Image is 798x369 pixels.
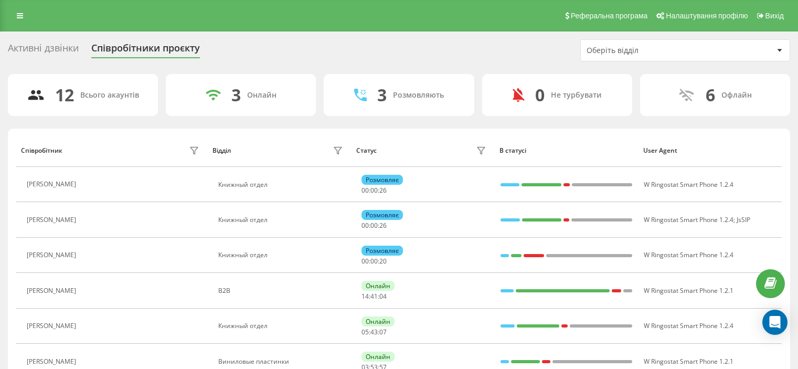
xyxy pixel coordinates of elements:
span: 20 [379,257,387,266]
span: Реферальна програма [571,12,648,20]
span: 00 [361,186,369,195]
div: Книжный отдел [218,181,346,188]
div: Онлайн [247,91,276,100]
div: : : [361,293,387,300]
div: Книжный отдел [218,251,346,259]
span: 41 [370,292,378,301]
div: [PERSON_NAME] [27,322,79,330]
div: [PERSON_NAME] [27,216,79,224]
div: : : [361,258,387,265]
div: Книжный отдел [218,216,346,224]
div: Розмовляє [361,210,403,220]
div: [PERSON_NAME] [27,251,79,259]
span: W Ringostat Smart Phone 1.2.4 [644,180,733,189]
div: Не турбувати [551,91,602,100]
div: 3 [377,85,387,105]
span: 00 [361,257,369,266]
span: W Ringostat Smart Phone 1.2.4 [644,321,733,330]
span: 00 [370,257,378,266]
div: Офлайн [721,91,752,100]
div: Виниловые пластинки [218,358,346,365]
div: Відділ [212,147,231,154]
div: : : [361,329,387,336]
div: 3 [231,85,241,105]
span: 26 [379,221,387,230]
span: 00 [370,221,378,230]
div: Онлайн [361,352,395,362]
span: 26 [379,186,387,195]
div: : : [361,187,387,194]
span: 00 [370,186,378,195]
div: Всього акаунтів [80,91,139,100]
div: Онлайн [361,281,395,291]
div: Розмовляє [361,175,403,185]
div: : : [361,222,387,229]
div: 12 [55,85,74,105]
div: [PERSON_NAME] [27,358,79,365]
div: Онлайн [361,317,395,326]
div: [PERSON_NAME] [27,181,79,188]
div: Open Intercom Messenger [762,310,788,335]
div: User Agent [643,147,777,154]
span: W Ringostat Smart Phone 1.2.4 [644,215,733,224]
div: Статус [356,147,377,154]
div: Активні дзвінки [8,43,79,59]
span: W Ringostat Smart Phone 1.2.4 [644,250,733,259]
div: [PERSON_NAME] [27,287,79,294]
div: Розмовляють [393,91,444,100]
div: В статусі [499,147,633,154]
div: Співробітник [21,147,62,154]
span: W Ringostat Smart Phone 1.2.1 [644,286,733,295]
span: Налаштування профілю [666,12,748,20]
span: 07 [379,328,387,336]
span: Вихід [765,12,784,20]
div: Книжный отдел [218,322,346,330]
span: 43 [370,328,378,336]
span: JsSIP [737,215,750,224]
div: Співробітники проєкту [91,43,200,59]
div: B2B [218,287,346,294]
span: 04 [379,292,387,301]
span: 14 [361,292,369,301]
div: 0 [535,85,545,105]
div: 6 [706,85,715,105]
div: Розмовляє [361,246,403,256]
div: Оберіть відділ [587,46,712,55]
span: W Ringostat Smart Phone 1.2.1 [644,357,733,366]
span: 00 [361,221,369,230]
span: 05 [361,328,369,336]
